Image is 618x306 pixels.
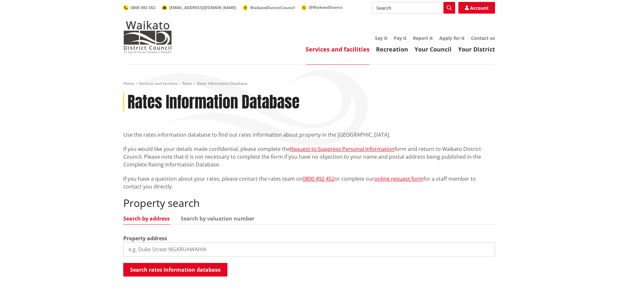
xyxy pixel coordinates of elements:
a: Apply for it [439,35,465,41]
a: [EMAIL_ADDRESS][DOMAIN_NAME] [162,5,236,10]
span: WaikatoDistrictCouncil [250,5,295,10]
h2: Property search [123,197,495,209]
a: Your Council [415,45,452,53]
a: Rates [182,81,192,86]
a: @WaikatoDistrict [301,5,343,10]
input: e.g. Duke Street NGARUAWAHIA [123,242,495,256]
a: Report it [413,35,433,41]
a: Contact us [471,35,495,41]
span: Rates Information Database [197,81,248,86]
a: Your District [458,45,495,53]
a: WaikatoDistrictCouncil [243,5,295,10]
a: Services and facilities [306,45,370,53]
p: If you have a question about your rates, please contact the rates team on or complete our for a s... [123,175,495,190]
span: @WaikatoDistrict [309,5,343,10]
a: Home [123,81,134,86]
h1: Rates Information Database [127,93,299,112]
span: [EMAIL_ADDRESS][DOMAIN_NAME] [169,5,236,10]
a: Search by address [123,216,170,221]
a: Recreation [376,45,408,53]
a: 0800 492 452 [123,5,155,10]
span: 0800 492 452 [131,5,155,10]
p: Use the rates information database to find out rates information about property in the [GEOGRAPHI... [123,131,495,139]
a: Request to Suppress Personal Information [290,145,394,153]
p: If you would like your details made confidential, please complete the form and return to Waikato ... [123,145,495,168]
button: Search rates information database [123,263,227,277]
a: online request form [374,175,423,182]
input: Search input [372,2,455,14]
a: Account [458,2,495,14]
img: Waikato District Council - Te Kaunihera aa Takiwaa o Waikato [123,21,172,53]
a: Services and facilities [139,81,178,86]
a: Search by valuation number [181,216,254,221]
label: Property address [123,234,167,242]
a: Pay it [394,35,406,41]
a: Say it [375,35,387,41]
a: 0800 492 452 [303,175,334,182]
nav: breadcrumb [123,81,495,86]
